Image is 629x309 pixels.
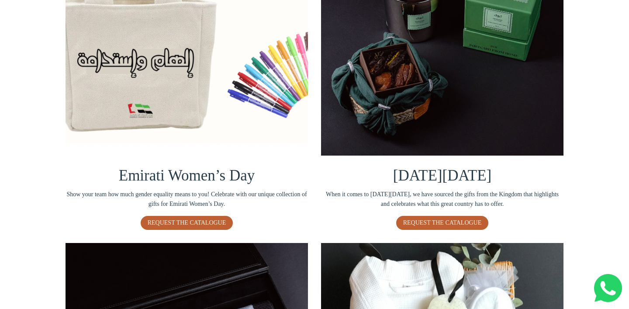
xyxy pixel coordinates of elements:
span: REQUEST THE CATALOGUE [148,219,226,226]
span: Show your team how much gender equality means to you! Celebrate with our unique collection of gif... [66,190,308,209]
span: REQUEST THE CATALOGUE [403,219,482,226]
span: Last name [249,1,277,8]
a: REQUEST THE CATALOGUE [141,216,233,230]
span: Company name [249,37,292,44]
a: REQUEST THE CATALOGUE [396,216,489,230]
span: Emirati Women’s Day [119,167,255,184]
span: Number of gifts [249,73,290,80]
span: [DATE][DATE] [393,167,491,184]
span: When it comes to [DATE][DATE], we have sourced the gifts from the Kingdom that highlights and cel... [321,190,563,209]
img: Whatsapp [594,274,622,302]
